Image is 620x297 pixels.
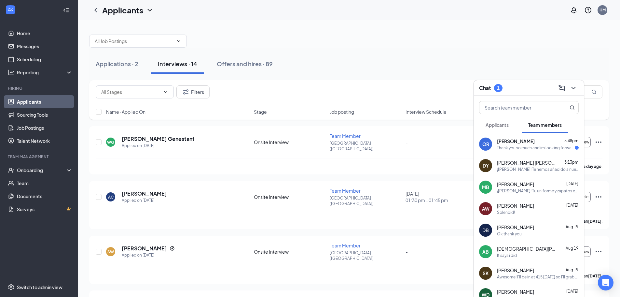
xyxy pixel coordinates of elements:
[588,219,601,224] b: [DATE]
[330,133,361,139] span: Team Member
[96,60,138,68] div: Applications · 2
[497,224,534,230] span: [PERSON_NAME]
[406,249,408,255] span: -
[254,139,326,145] div: Onsite Interview
[107,140,114,145] div: WG
[17,203,73,216] a: SurveysCrown
[564,138,578,143] span: 5:48pm
[158,60,197,68] div: Interviews · 14
[482,184,489,190] div: MB
[570,105,575,110] svg: MagnifyingGlass
[497,289,534,295] span: [PERSON_NAME]
[163,89,168,95] svg: ChevronDown
[497,253,517,258] div: It says i did
[591,89,597,95] svg: MagnifyingGlass
[497,159,556,166] span: [PERSON_NAME] [PERSON_NAME] [PERSON_NAME]
[482,248,489,255] div: AB
[482,227,489,233] div: DB
[595,138,602,146] svg: Ellipses
[122,252,175,259] div: Applied on [DATE]
[122,190,167,197] h5: [PERSON_NAME]
[497,202,534,209] span: [PERSON_NAME]
[122,142,195,149] div: Applied on [DATE]
[479,84,491,92] h3: Chat
[486,122,509,128] span: Applicants
[497,138,535,144] span: [PERSON_NAME]
[8,167,14,173] svg: UserCheck
[497,85,500,91] div: 1
[588,274,601,278] b: [DATE]
[528,122,562,128] span: Team members
[483,270,489,276] div: SK
[92,6,100,14] svg: ChevronLeft
[108,194,114,200] div: AC
[146,6,154,14] svg: ChevronDown
[595,248,602,256] svg: Ellipses
[568,83,579,93] button: ChevronDown
[497,145,575,151] div: Thank you so much and im looking forward to it
[497,245,556,252] span: [DEMOGRAPHIC_DATA][PERSON_NAME]
[330,109,354,115] span: Job posting
[406,139,408,145] span: -
[182,88,190,96] svg: Filter
[170,246,175,251] svg: Reapply
[483,162,489,169] div: DY
[17,27,73,40] a: Home
[598,275,613,290] div: Open Intercom Messenger
[176,38,181,44] svg: ChevronDown
[106,109,145,115] span: Name · Applied On
[406,197,477,203] span: 01:30 pm - 01:45 pm
[558,84,566,92] svg: ComposeMessage
[497,267,534,274] span: [PERSON_NAME]
[330,141,402,152] p: [GEOGRAPHIC_DATA] ([GEOGRAPHIC_DATA])
[217,60,273,68] div: Offers and hires · 89
[479,101,557,114] input: Search team member
[330,195,402,206] p: [GEOGRAPHIC_DATA] ([GEOGRAPHIC_DATA])
[17,167,67,173] div: Onboarding
[95,37,173,45] input: All Job Postings
[406,109,447,115] span: Interview Schedule
[584,6,592,14] svg: QuestionInfo
[497,210,515,215] div: Splendid!
[17,40,73,53] a: Messages
[497,167,579,172] div: ¡[PERSON_NAME]! Te hemos añadido a nuestro sistema de incorporación. Por favor, completa todos lo...
[497,181,534,187] span: [PERSON_NAME]
[254,109,267,115] span: Stage
[566,203,578,208] span: [DATE]
[564,160,578,165] span: 3:13pm
[122,245,167,252] h5: [PERSON_NAME]
[482,141,489,147] div: OR
[254,248,326,255] div: Onsite Interview
[17,177,73,190] a: Team
[497,231,522,237] div: Ok thank you
[254,194,326,200] div: Onsite Interview
[570,6,578,14] svg: Notifications
[17,284,62,290] div: Switch to admin view
[595,193,602,201] svg: Ellipses
[102,5,143,16] h1: Applicants
[557,83,567,93] button: ComposeMessage
[566,267,578,272] span: Aug 19
[17,121,73,134] a: Job Postings
[17,95,73,108] a: Applicants
[566,181,578,186] span: [DATE]
[8,69,14,76] svg: Analysis
[17,190,73,203] a: Documents
[570,84,577,92] svg: ChevronDown
[583,164,601,169] b: a day ago
[8,85,71,91] div: Hiring
[8,284,14,290] svg: Settings
[330,243,361,248] span: Team Member
[101,88,160,96] input: All Stages
[8,154,71,159] div: Team Management
[17,108,73,121] a: Sourcing Tools
[497,188,579,194] div: ¡[PERSON_NAME]! Tu uniforme y zapatos están listos para recoger y te incluiremos en el programa d...
[122,135,195,142] h5: [PERSON_NAME] Genestant
[17,134,73,147] a: Talent Network
[566,224,578,229] span: Aug 19
[122,197,167,204] div: Applied on [DATE]
[63,7,69,13] svg: Collapse
[17,53,73,66] a: Scheduling
[482,205,489,212] div: AW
